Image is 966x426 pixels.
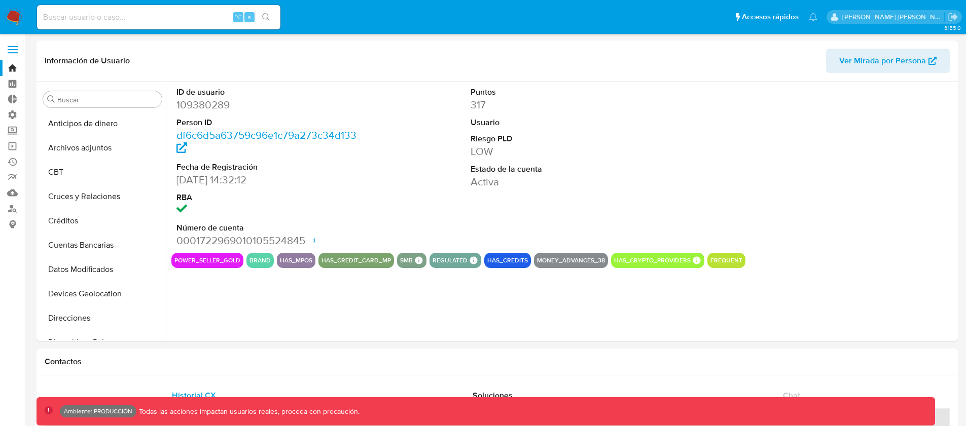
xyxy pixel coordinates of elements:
span: Chat [783,390,800,401]
dd: LOW [471,144,657,159]
dd: [DATE] 14:32:12 [176,173,363,187]
dd: 317 [471,98,657,112]
button: frequent [710,258,742,262]
dt: ID de usuario [176,87,363,98]
button: smb [400,258,413,262]
p: Todas las acciones impactan usuarios reales, proceda con precaución. [136,407,360,416]
button: brand [249,258,271,262]
dt: Riesgo PLD [471,133,657,144]
p: Ambiente: PRODUCCIÓN [64,409,132,413]
button: has_crypto_providers [614,258,691,262]
dt: RBA [176,192,363,203]
span: Historial CX [172,390,216,401]
button: Archivos adjuntos [39,136,166,160]
dt: Fecha de Registración [176,162,363,173]
button: has_credits [487,258,528,262]
a: df6c6d5a63759c96e1c79a273c34d133 [176,128,356,157]
button: Cruces y Relaciones [39,184,166,209]
button: Devices Geolocation [39,282,166,306]
dd: 109380289 [176,98,363,112]
button: Anticipos de dinero [39,111,166,136]
button: money_advances_38 [537,258,605,262]
a: Salir [948,12,958,22]
span: Soluciones [473,390,513,401]
dd: Activa [471,175,657,189]
button: Ver Mirada por Persona [826,49,950,73]
button: Datos Modificados [39,257,166,282]
dt: Estado de la cuenta [471,164,657,175]
button: Cuentas Bancarias [39,233,166,257]
dt: Usuario [471,117,657,128]
button: Direcciones [39,306,166,330]
button: has_mpos [280,258,312,262]
a: Notificaciones [809,13,817,21]
span: ⌥ [234,12,242,22]
button: has_credit_card_mp [321,258,391,262]
dt: Puntos [471,87,657,98]
dt: Número de cuenta [176,222,363,234]
h1: Contactos [45,357,950,367]
input: Buscar [57,95,158,104]
button: power_seller_gold [174,258,240,262]
span: Ver Mirada por Persona [839,49,926,73]
button: CBT [39,160,166,184]
dd: 0001722969010105524845 [176,234,363,248]
button: regulated [433,258,468,262]
h1: Información de Usuario [45,56,130,66]
button: search-icon [256,10,276,24]
input: Buscar usuario o caso... [37,11,280,24]
span: s [248,12,251,22]
button: Créditos [39,209,166,233]
span: Accesos rápidos [742,12,799,22]
p: victor.david@mercadolibre.com.co [842,12,945,22]
button: Buscar [47,95,55,103]
button: Dispositivos Point [39,330,166,355]
dt: Person ID [176,117,363,128]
